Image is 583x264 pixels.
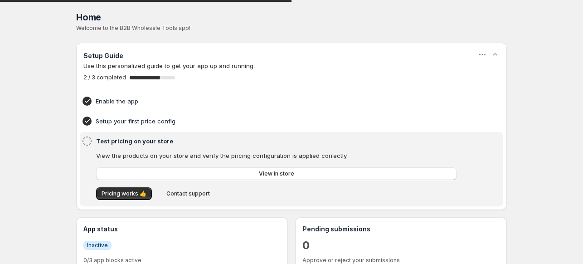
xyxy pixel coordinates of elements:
p: View the products on your store and verify the pricing configuration is applied correctly. [96,151,457,160]
h4: Setup your first price config [96,117,459,126]
h3: Pending submissions [302,225,500,234]
p: Welcome to the B2B Wholesale Tools app! [76,24,507,32]
a: InfoInactive [83,240,112,250]
h4: Test pricing on your store [96,137,459,146]
button: Pricing works 👍 [96,187,152,200]
span: 2 / 3 completed [83,74,126,81]
span: View in store [259,170,294,177]
span: Contact support [166,190,210,197]
span: Pricing works 👍 [102,190,146,197]
p: Use this personalized guide to get your app up and running. [83,61,500,70]
h4: Enable the app [96,97,459,106]
span: Inactive [87,242,108,249]
a: View in store [96,167,457,180]
button: Contact support [161,187,215,200]
h3: App status [83,225,281,234]
h3: Setup Guide [83,51,123,60]
p: Approve or reject your submissions [302,257,500,264]
p: 0/3 app blocks active [83,257,281,264]
a: 0 [302,238,310,253]
span: Home [76,12,101,23]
